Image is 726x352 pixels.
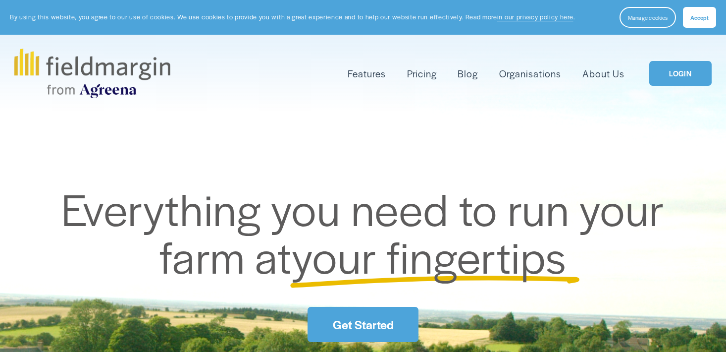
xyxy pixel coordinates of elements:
button: Manage cookies [620,7,676,28]
span: Accept [690,13,709,21]
span: your fingertips [292,225,567,287]
p: By using this website, you agree to our use of cookies. We use cookies to provide you with a grea... [10,12,575,22]
span: Everything you need to run your farm at [61,177,675,287]
a: Blog [458,65,478,82]
a: LOGIN [649,61,712,86]
span: Features [348,66,386,81]
a: in our privacy policy here [497,12,573,21]
button: Accept [683,7,716,28]
a: Pricing [407,65,437,82]
span: Manage cookies [628,13,668,21]
img: fieldmargin.com [14,49,170,98]
a: About Us [582,65,624,82]
a: Organisations [499,65,561,82]
a: folder dropdown [348,65,386,82]
a: Get Started [308,307,418,342]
